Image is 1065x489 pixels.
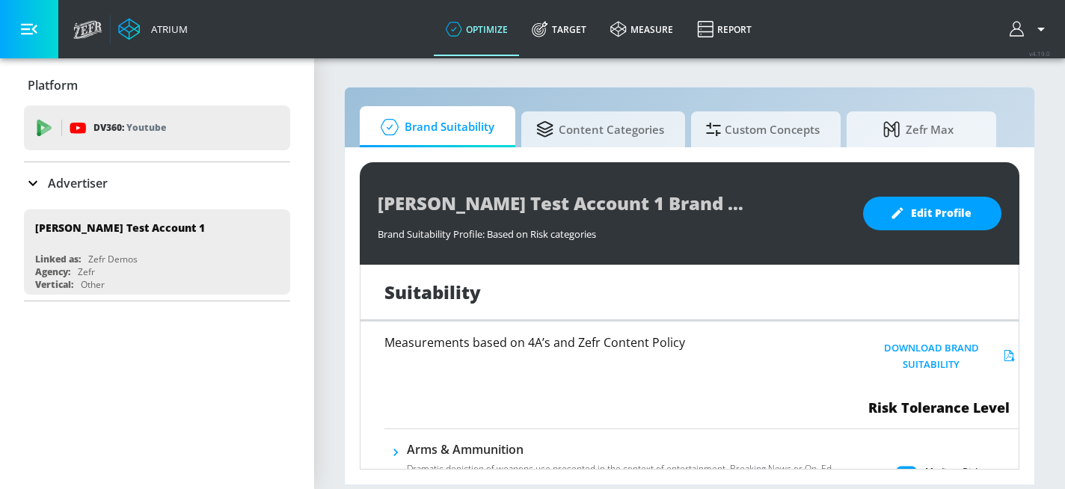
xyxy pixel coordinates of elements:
h6: Arms & Ammunition [407,441,838,458]
p: DV360: [93,120,166,136]
p: Dramatic depiction of weapons use presented in the context of entertainment. Breaking News or Op–... [407,462,838,489]
div: Agency: [35,265,70,278]
a: Target [520,2,598,56]
p: Platform [28,77,78,93]
a: measure [598,2,685,56]
span: Edit Profile [893,204,972,223]
span: Risk Tolerance Level [868,399,1010,416]
div: Other [81,278,105,291]
div: Zefr Demos [88,253,138,265]
div: Vertical: [35,278,73,291]
div: Advertiser [24,162,290,204]
div: Atrium [145,22,188,36]
a: Atrium [118,18,188,40]
div: DV360: Youtube [24,105,290,150]
span: Custom Concepts [706,111,820,147]
span: Zefr Max [862,111,975,147]
div: [PERSON_NAME] Test Account 1 [35,221,205,235]
div: Zefr [78,265,95,278]
span: Content Categories [536,111,664,147]
p: Youtube [126,120,166,135]
button: Edit Profile [863,197,1001,230]
p: Medium Risk [925,464,980,479]
a: optimize [434,2,520,56]
span: Brand Suitability [375,109,494,145]
div: Brand Suitability Profile: Based on Risk categories [378,220,848,241]
div: Linked as: [35,253,81,265]
div: Platform [24,64,290,106]
div: [PERSON_NAME] Test Account 1Linked as:Zefr DemosAgency:ZefrVertical:Other [24,209,290,295]
span: v 4.19.0 [1029,49,1050,58]
p: Advertiser [48,175,108,191]
a: Report [685,2,764,56]
h6: Measurements based on 4A’s and Zefr Content Policy [384,336,807,348]
h1: Suitability [384,280,481,304]
button: Download Brand Suitability [860,336,1019,377]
